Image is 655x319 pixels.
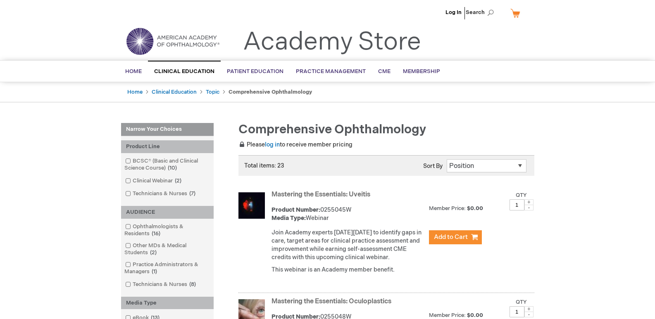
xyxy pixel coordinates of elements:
[429,205,466,212] strong: Member Price:
[272,215,306,222] strong: Media Type:
[434,233,468,241] span: Add to Cart
[123,177,185,185] a: Clinical Webinar2
[403,68,440,75] span: Membership
[510,199,524,210] input: Qty
[466,4,497,21] span: Search
[272,191,370,198] a: Mastering the Essentials: Uveitis
[125,68,142,75] span: Home
[272,229,425,262] p: Join Academy experts [DATE][DATE] to identify gaps in care, target areas for clinical practice as...
[123,223,212,238] a: Ophthalmologists & Residents16
[121,140,214,153] div: Product Line
[467,205,484,212] span: $0.00
[296,68,366,75] span: Practice Management
[123,157,212,172] a: BCSC® (Basic and Clinical Science Course)10
[244,162,284,169] span: Total items: 23
[206,89,219,95] a: Topic
[121,206,214,219] div: AUDIENCE
[467,312,484,319] span: $0.00
[510,306,524,317] input: Qty
[429,230,482,244] button: Add to Cart
[150,268,159,275] span: 1
[187,281,198,288] span: 8
[272,298,391,305] a: Mastering the Essentials: Oculoplastics
[127,89,143,95] a: Home
[121,123,214,136] strong: Narrow Your Choices
[445,9,462,16] a: Log In
[123,242,212,257] a: Other MDs & Medical Students2
[173,177,183,184] span: 2
[238,141,353,148] span: Please to receive member pricing
[187,190,198,197] span: 7
[121,297,214,310] div: Media Type
[166,165,179,171] span: 10
[238,192,265,219] img: Mastering the Essentials: Uveitis
[272,266,425,274] p: This webinar is an Academy member benefit.
[152,89,197,95] a: Clinical Education
[378,68,391,75] span: CME
[272,206,425,222] div: 0255045W Webinar
[123,261,212,276] a: Practice Administrators & Managers1
[154,68,214,75] span: Clinical Education
[243,27,421,57] a: Academy Store
[265,141,280,148] a: log in
[272,206,320,213] strong: Product Number:
[150,230,162,237] span: 16
[148,249,159,256] span: 2
[516,299,527,305] label: Qty
[238,122,426,137] span: Comprehensive Ophthalmology
[516,192,527,198] label: Qty
[123,281,199,288] a: Technicians & Nurses8
[429,312,466,319] strong: Member Price:
[123,190,199,198] a: Technicians & Nurses7
[423,163,443,170] label: Sort By
[229,89,312,95] strong: Comprehensive Ophthalmology
[227,68,283,75] span: Patient Education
